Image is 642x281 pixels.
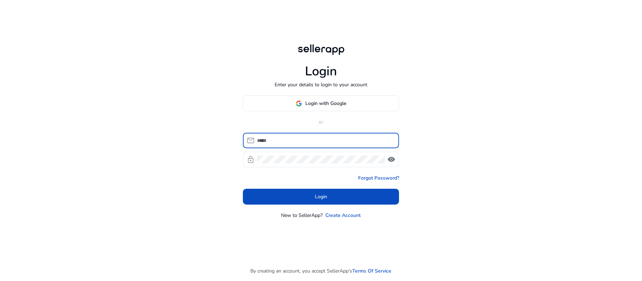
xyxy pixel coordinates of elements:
[306,100,347,107] span: Login with Google
[305,64,337,79] h1: Login
[326,212,361,219] a: Create Account
[315,193,327,200] span: Login
[275,81,367,88] p: Enter your details to login to your account
[243,118,399,126] p: or
[243,189,399,205] button: Login
[296,100,302,107] img: google-logo.svg
[246,155,255,164] span: lock
[246,136,255,145] span: mail
[358,174,399,182] a: Forgot Password?
[281,212,323,219] p: New to SellerApp?
[353,267,392,275] a: Terms Of Service
[243,95,399,111] button: Login with Google
[387,155,396,164] span: visibility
